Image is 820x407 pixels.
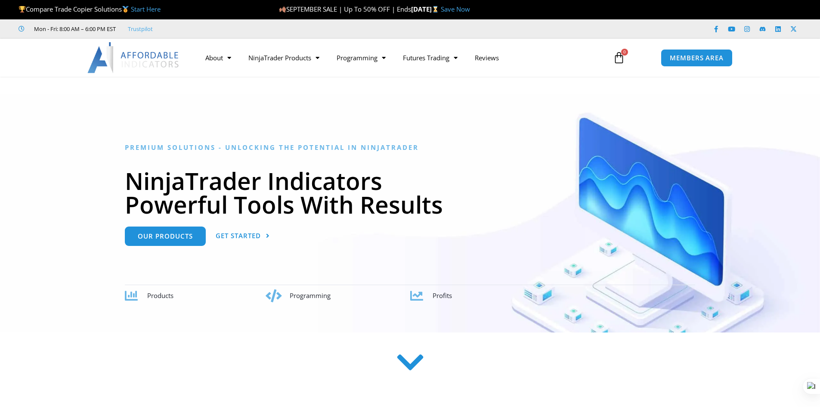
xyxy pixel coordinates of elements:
span: Profits [433,291,452,300]
span: Get Started [216,233,261,239]
a: About [197,48,240,68]
a: Our Products [125,227,206,246]
img: 🏆 [19,6,25,12]
h6: Premium Solutions - Unlocking the Potential in NinjaTrader [125,143,695,152]
span: 0 [621,49,628,56]
a: Programming [328,48,394,68]
span: Programming [290,291,331,300]
a: Save Now [441,5,470,13]
span: SEPTEMBER SALE | Up To 50% OFF | Ends [279,5,411,13]
a: Start Here [131,5,161,13]
img: ⌛ [432,6,439,12]
a: 0 [600,45,638,70]
span: Our Products [138,233,193,239]
span: MEMBERS AREA [670,55,724,61]
a: Reviews [466,48,507,68]
strong: [DATE] [411,5,441,13]
a: Futures Trading [394,48,466,68]
nav: Menu [197,48,603,68]
span: Compare Trade Copier Solutions [19,5,161,13]
a: Trustpilot [128,24,153,34]
a: NinjaTrader Products [240,48,328,68]
a: MEMBERS AREA [661,49,733,67]
h1: NinjaTrader Indicators Powerful Tools With Results [125,169,695,216]
img: 🥇 [122,6,129,12]
img: 🍂 [279,6,286,12]
a: Get Started [216,227,270,246]
span: Products [147,291,173,300]
img: LogoAI | Affordable Indicators – NinjaTrader [87,42,180,73]
span: Mon - Fri: 8:00 AM – 6:00 PM EST [32,24,116,34]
